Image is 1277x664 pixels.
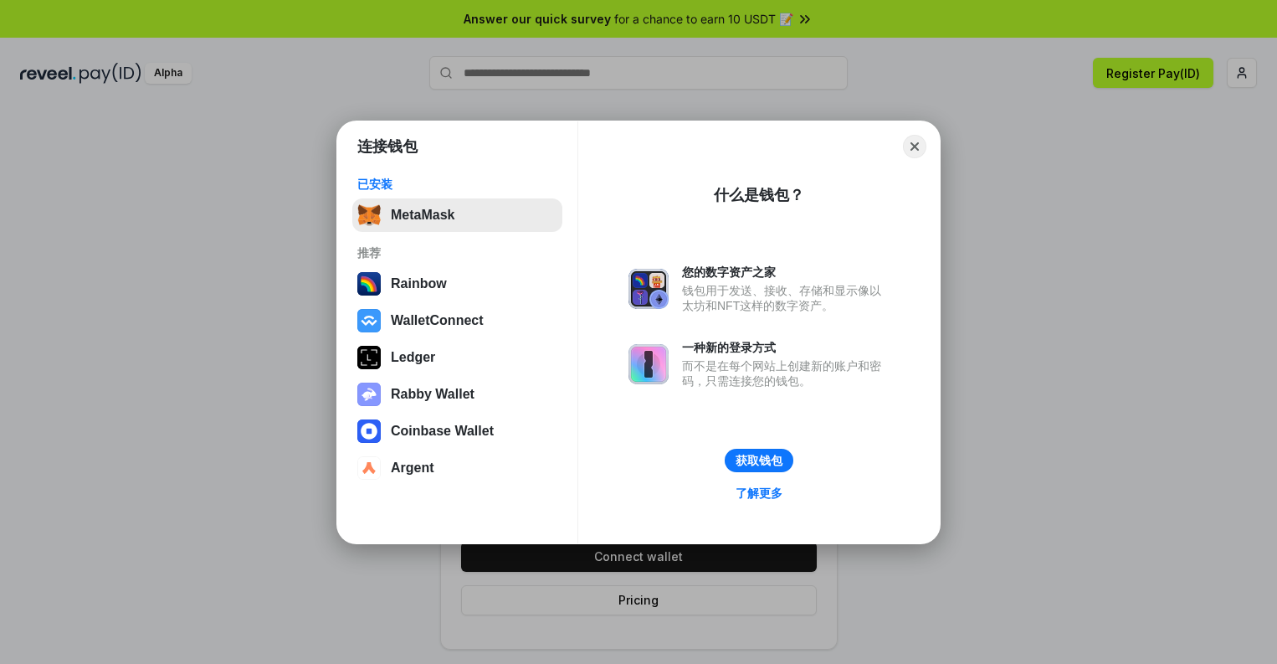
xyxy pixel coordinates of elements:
div: 您的数字资产之家 [682,265,890,280]
img: svg+xml,%3Csvg%20xmlns%3D%22http%3A%2F%2Fwww.w3.org%2F2000%2Fsvg%22%20fill%3D%22none%22%20viewBox... [628,269,669,309]
div: 推荐 [357,245,557,260]
div: Argent [391,461,434,476]
img: svg+xml,%3Csvg%20width%3D%2228%22%20height%3D%2228%22%20viewBox%3D%220%200%2028%2028%22%20fill%3D... [357,420,381,443]
div: Rabby Wallet [391,387,474,402]
div: 获取钱包 [736,453,782,468]
img: svg+xml,%3Csvg%20xmlns%3D%22http%3A%2F%2Fwww.w3.org%2F2000%2Fsvg%22%20fill%3D%22none%22%20viewBox... [357,383,381,406]
div: 而不是在每个网站上创建新的账户和密码，只需连接您的钱包。 [682,358,890,389]
div: Rainbow [391,276,447,291]
img: svg+xml,%3Csvg%20xmlns%3D%22http%3A%2F%2Fwww.w3.org%2F2000%2Fsvg%22%20width%3D%2228%22%20height%3... [357,346,381,369]
button: 获取钱包 [725,449,793,472]
button: Ledger [352,341,562,374]
img: svg+xml,%3Csvg%20width%3D%2228%22%20height%3D%2228%22%20viewBox%3D%220%200%2028%2028%22%20fill%3D... [357,456,381,480]
div: Ledger [391,350,435,365]
img: svg+xml,%3Csvg%20width%3D%2228%22%20height%3D%2228%22%20viewBox%3D%220%200%2028%2028%22%20fill%3D... [357,309,381,332]
button: Rainbow [352,267,562,301]
div: 了解更多 [736,486,782,501]
div: 已安装 [357,177,557,192]
button: Argent [352,451,562,485]
button: WalletConnect [352,304,562,337]
img: svg+xml,%3Csvg%20xmlns%3D%22http%3A%2F%2Fwww.w3.org%2F2000%2Fsvg%22%20fill%3D%22none%22%20viewBox... [628,344,669,384]
div: 钱包用于发送、接收、存储和显示像以太坊和NFT这样的数字资产。 [682,283,890,313]
div: WalletConnect [391,313,484,328]
h1: 连接钱包 [357,136,418,157]
div: 一种新的登录方式 [682,340,890,355]
div: MetaMask [391,208,454,223]
button: Coinbase Wallet [352,414,562,448]
button: Close [903,135,926,158]
div: 什么是钱包？ [714,185,804,205]
button: Rabby Wallet [352,378,562,411]
a: 了解更多 [726,482,792,504]
div: Coinbase Wallet [391,424,494,439]
button: MetaMask [352,198,562,232]
img: svg+xml,%3Csvg%20fill%3D%22none%22%20height%3D%2233%22%20viewBox%3D%220%200%2035%2033%22%20width%... [357,203,381,227]
img: svg+xml,%3Csvg%20width%3D%22120%22%20height%3D%22120%22%20viewBox%3D%220%200%20120%20120%22%20fil... [357,272,381,296]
